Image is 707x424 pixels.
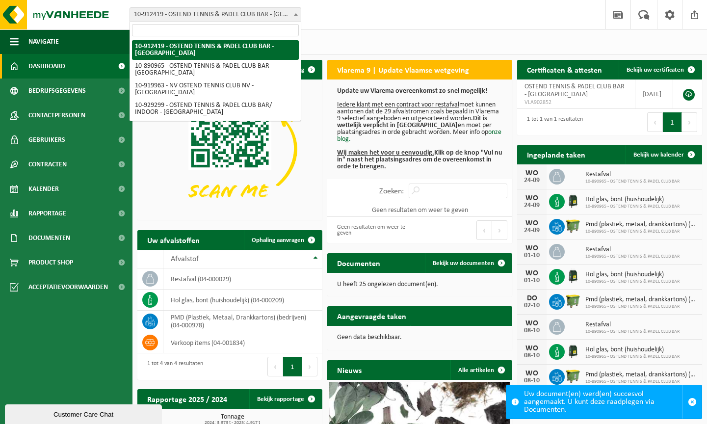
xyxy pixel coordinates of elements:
[633,152,684,158] span: Bekijk uw kalender
[565,292,581,309] img: WB-1100-HPE-GN-50
[142,356,203,377] div: 1 tot 4 van 4 resultaten
[522,194,542,202] div: WO
[585,254,680,260] span: 10-890965 - OSTEND TENNIS & PADEL CLUB BAR
[337,281,502,288] p: U heeft 25 ongelezen document(en).
[450,360,511,380] a: Alle artikelen
[327,60,479,79] h2: Vlarema 9 | Update Vlaamse wetgeving
[137,389,237,408] h2: Rapportage 2025 / 2024
[585,196,680,204] span: Hol glas, bont (huishoudelijk)
[585,221,697,229] span: Pmd (plastiek, metaal, drankkartons) (bedrijven)
[327,360,371,379] h2: Nieuws
[663,112,682,132] button: 1
[635,79,673,109] td: [DATE]
[682,112,697,132] button: Next
[28,177,59,201] span: Kalender
[28,275,108,299] span: Acceptatievoorwaarden
[337,101,459,108] u: Iedere klant met een contract voor restafval
[433,260,494,266] span: Bekijk uw documenten
[524,385,682,419] div: Uw document(en) werd(en) succesvol aangemaakt. U kunt deze raadplegen via Documenten.
[28,54,65,79] span: Dashboard
[337,87,488,95] b: Update uw Vlarema overeenkomst zo snel mogelijk!
[28,103,85,128] span: Contactpersonen
[522,294,542,302] div: DO
[517,60,612,79] h2: Certificaten & attesten
[28,152,67,177] span: Contracten
[524,99,628,106] span: VLA902852
[522,219,542,227] div: WO
[585,321,680,329] span: Restafval
[565,267,581,284] img: CR-HR-1C-1000-PES-01
[163,290,322,311] td: hol glas, bont (huishoudelijk) (04-000209)
[163,311,322,332] td: PMD (Plastiek, Metaal, Drankkartons) (bedrijven) (04-000978)
[28,226,70,250] span: Documenten
[252,237,304,243] span: Ophaling aanvragen
[565,217,581,234] img: WB-1100-HPE-GN-50
[283,357,302,376] button: 1
[585,329,680,335] span: 10-890965 - OSTEND TENNIS & PADEL CLUB BAR
[163,268,322,290] td: restafval (04-000029)
[327,253,390,272] h2: Documenten
[132,79,299,99] li: 10-919963 - NV OSTEND TENNIS CLUB NV - [GEOGRAPHIC_DATA]
[647,112,663,132] button: Previous
[585,296,697,304] span: Pmd (plastiek, metaal, drankkartons) (bedrijven)
[626,145,701,164] a: Bekijk uw kalender
[585,271,680,279] span: Hol glas, bont (huishoudelijk)
[5,402,164,424] iframe: chat widget
[524,83,625,98] span: OSTEND TENNIS & PADEL CLUB BAR - [GEOGRAPHIC_DATA]
[522,352,542,359] div: 08-10
[337,115,487,129] b: Dit is wettelijk verplicht in [GEOGRAPHIC_DATA]
[302,357,317,376] button: Next
[522,319,542,327] div: WO
[522,377,542,384] div: 08-10
[130,8,301,22] span: 10-912419 - OSTEND TENNIS & PADEL CLUB BAR - OOSTENDE
[585,379,697,385] span: 10-890965 - OSTEND TENNIS & PADEL CLUB BAR
[585,304,697,310] span: 10-890965 - OSTEND TENNIS & PADEL CLUB BAR
[517,145,595,164] h2: Ingeplande taken
[28,29,59,54] span: Navigatie
[619,60,701,79] a: Bekijk uw certificaten
[249,389,321,409] a: Bekijk rapportage
[522,227,542,234] div: 24-09
[28,128,65,152] span: Gebruikers
[327,306,416,325] h2: Aangevraagde taken
[585,204,680,210] span: 10-890965 - OSTEND TENNIS & PADEL CLUB BAR
[585,179,680,185] span: 10-890965 - OSTEND TENNIS & PADEL CLUB BAR
[28,79,86,103] span: Bedrijfsgegevens
[522,169,542,177] div: WO
[522,177,542,184] div: 24-09
[332,219,415,241] div: Geen resultaten om weer te geven
[476,220,492,240] button: Previous
[337,149,502,170] b: Klik op de knop "Vul nu in" naast het plaatsingsadres om de overeenkomst in orde te brengen.
[565,192,581,209] img: CR-HR-1C-1000-PES-01
[163,332,322,353] td: verkoop items (04-001834)
[627,67,684,73] span: Bekijk uw certificaten
[337,334,502,341] p: Geen data beschikbaar.
[267,357,283,376] button: Previous
[565,343,581,359] img: CR-HR-1C-1000-PES-01
[337,88,502,170] p: moet kunnen aantonen dat de 29 afvalstromen zoals bepaald in Vlarema 9 selectief aangeboden en ui...
[522,202,542,209] div: 24-09
[522,244,542,252] div: WO
[327,203,512,217] td: Geen resultaten om weer te geven
[244,230,321,250] a: Ophaling aanvragen
[337,129,501,143] a: onze blog.
[522,327,542,334] div: 08-10
[337,149,434,157] u: Wij maken het voor u eenvoudig.
[585,346,680,354] span: Hol glas, bont (huishoudelijk)
[522,344,542,352] div: WO
[585,246,680,254] span: Restafval
[171,255,199,263] span: Afvalstof
[137,230,209,249] h2: Uw afvalstoffen
[585,371,697,379] span: Pmd (plastiek, metaal, drankkartons) (bedrijven)
[137,79,322,218] img: Download de VHEPlus App
[585,229,697,235] span: 10-890965 - OSTEND TENNIS & PADEL CLUB BAR
[379,187,404,195] label: Zoeken:
[522,269,542,277] div: WO
[565,368,581,384] img: WB-1100-HPE-GN-50
[425,253,511,273] a: Bekijk uw documenten
[585,354,680,360] span: 10-890965 - OSTEND TENNIS & PADEL CLUB BAR
[130,7,301,22] span: 10-912419 - OSTEND TENNIS & PADEL CLUB BAR - OOSTENDE
[132,40,299,60] li: 10-912419 - OSTEND TENNIS & PADEL CLUB BAR - [GEOGRAPHIC_DATA]
[522,277,542,284] div: 01-10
